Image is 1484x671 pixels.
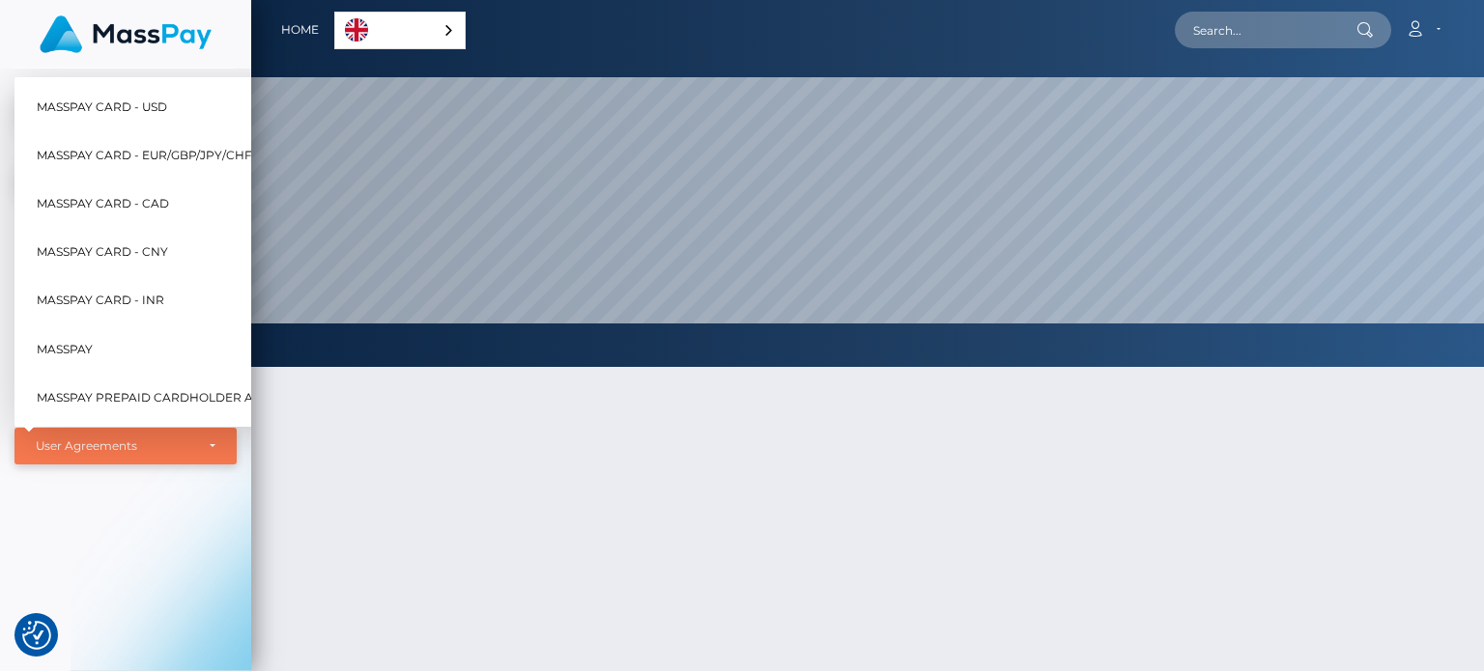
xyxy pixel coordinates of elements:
[37,191,169,216] span: MassPay Card - CAD
[40,15,212,53] img: MassPay
[335,13,465,48] a: English
[37,239,168,265] span: MassPay Card - CNY
[334,12,466,49] div: Language
[22,621,51,650] button: Consent Preferences
[22,621,51,650] img: Revisit consent button
[37,288,164,313] span: MassPay Card - INR
[36,438,194,454] div: User Agreements
[334,12,466,49] aside: Language selected: English
[37,143,282,168] span: MassPay Card - EUR/GBP/JPY/CHF/AUD
[14,428,237,464] button: User Agreements
[281,10,319,50] a: Home
[37,336,93,361] span: MassPay
[1175,12,1356,48] input: Search...
[37,385,321,410] span: MassPay Prepaid Cardholder Agreement
[37,94,167,119] span: MassPay Card - USD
